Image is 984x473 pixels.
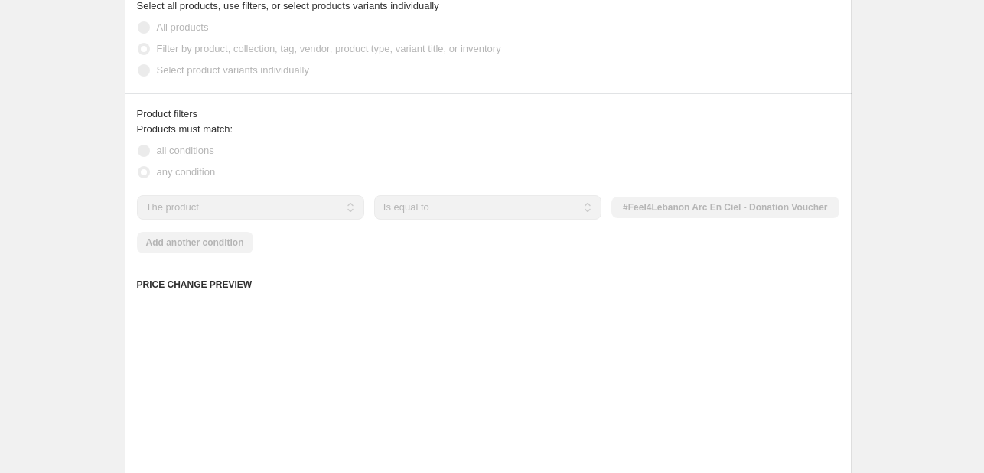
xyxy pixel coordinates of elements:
[157,64,309,76] span: Select product variants individually
[157,43,501,54] span: Filter by product, collection, tag, vendor, product type, variant title, or inventory
[157,145,214,156] span: all conditions
[157,21,209,33] span: All products
[157,166,216,178] span: any condition
[137,279,839,291] h6: PRICE CHANGE PREVIEW
[137,106,839,122] div: Product filters
[137,123,233,135] span: Products must match:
